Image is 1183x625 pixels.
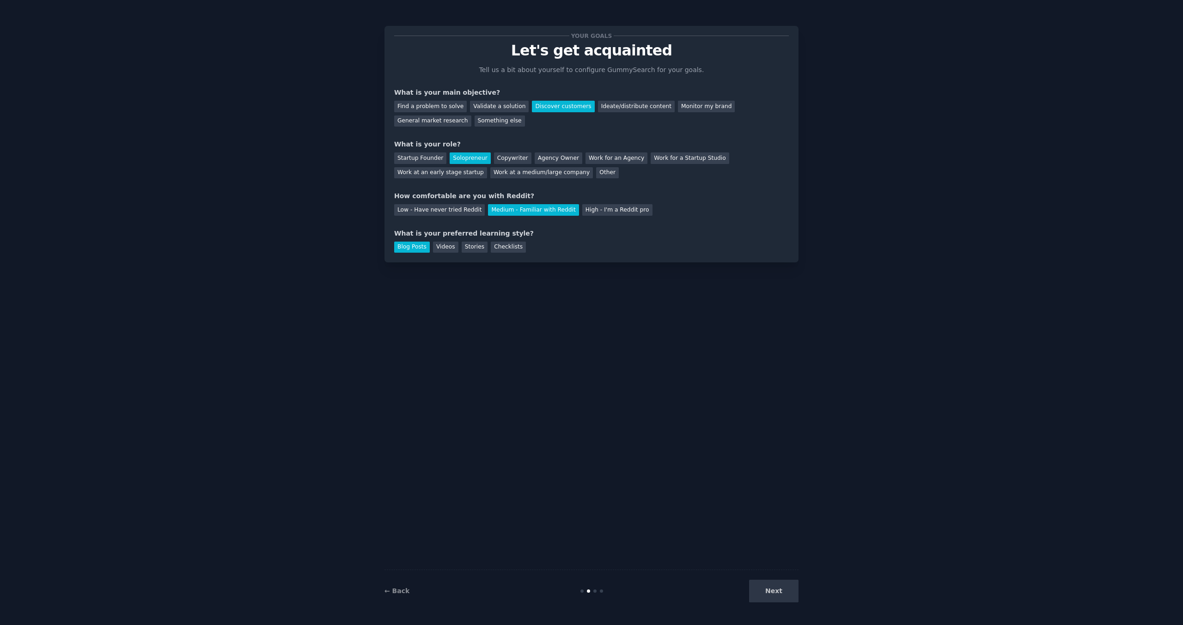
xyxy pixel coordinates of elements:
div: Videos [433,242,458,253]
div: Monitor my brand [678,101,735,112]
p: Let's get acquainted [394,42,789,59]
div: High - I'm a Reddit pro [582,204,652,216]
div: Validate a solution [470,101,529,112]
div: Something else [475,115,525,127]
div: Startup Founder [394,152,446,164]
div: General market research [394,115,471,127]
div: What is your main objective? [394,88,789,97]
div: What is your preferred learning style? [394,229,789,238]
div: Ideate/distribute content [598,101,675,112]
div: Work for a Startup Studio [651,152,729,164]
div: Copywriter [494,152,531,164]
div: Medium - Familiar with Reddit [488,204,579,216]
div: Low - Have never tried Reddit [394,204,485,216]
div: Solopreneur [450,152,490,164]
span: Your goals [569,31,614,41]
div: How comfortable are you with Reddit? [394,191,789,201]
div: Checklists [491,242,526,253]
div: Find a problem to solve [394,101,467,112]
div: Work at an early stage startup [394,167,487,179]
div: What is your role? [394,140,789,149]
div: Work at a medium/large company [490,167,593,179]
div: Agency Owner [535,152,582,164]
div: Discover customers [532,101,594,112]
div: Blog Posts [394,242,430,253]
div: Stories [462,242,488,253]
p: Tell us a bit about yourself to configure GummySearch for your goals. [475,65,708,75]
div: Other [596,167,619,179]
a: ← Back [384,587,409,595]
div: Work for an Agency [585,152,647,164]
